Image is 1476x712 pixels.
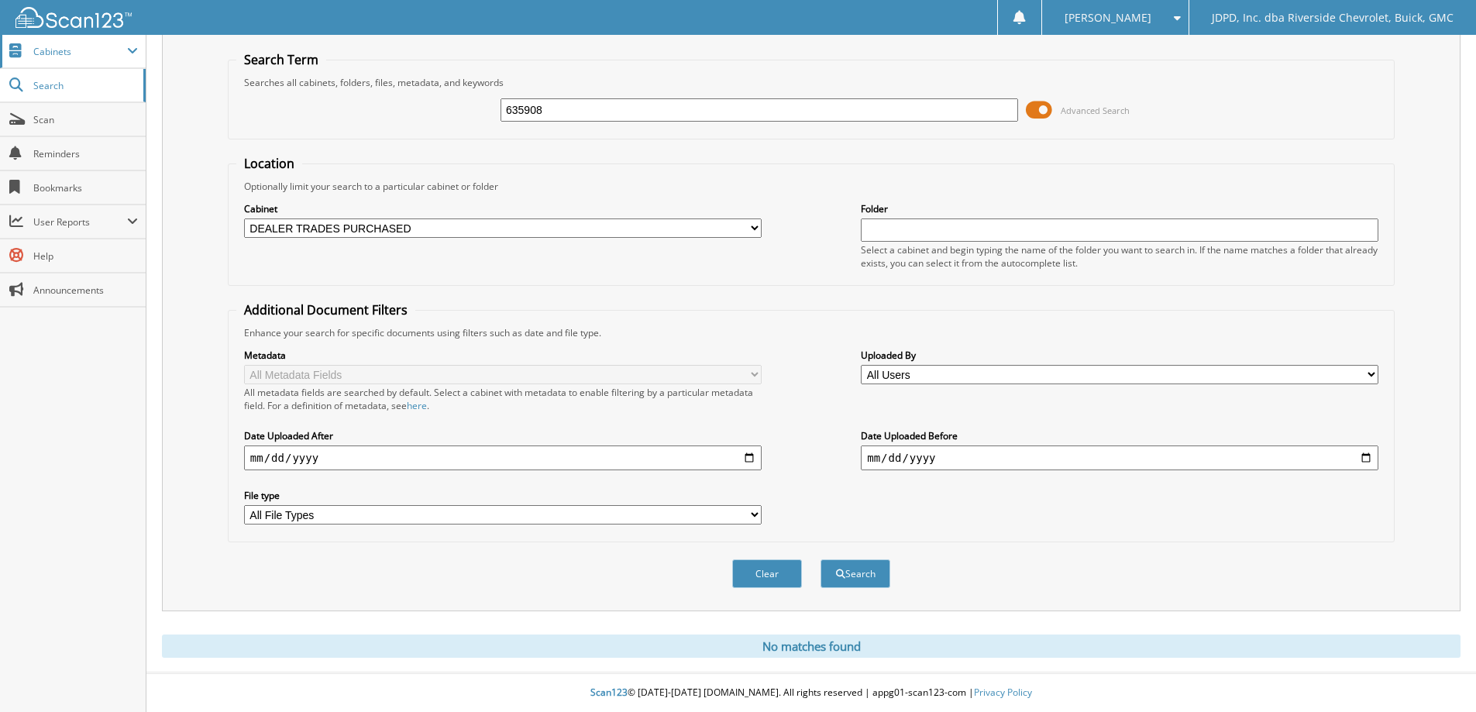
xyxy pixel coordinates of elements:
[244,445,762,470] input: start
[861,429,1378,442] label: Date Uploaded Before
[33,284,138,297] span: Announcements
[33,181,138,194] span: Bookmarks
[236,155,302,172] legend: Location
[1061,105,1130,116] span: Advanced Search
[244,489,762,502] label: File type
[33,249,138,263] span: Help
[236,301,415,318] legend: Additional Document Filters
[732,559,802,588] button: Clear
[33,215,127,229] span: User Reports
[244,349,762,362] label: Metadata
[244,386,762,412] div: All metadata fields are searched by default. Select a cabinet with metadata to enable filtering b...
[33,113,138,126] span: Scan
[33,79,136,92] span: Search
[244,429,762,442] label: Date Uploaded After
[33,45,127,58] span: Cabinets
[1065,13,1151,22] span: [PERSON_NAME]
[244,202,762,215] label: Cabinet
[861,349,1378,362] label: Uploaded By
[861,243,1378,270] div: Select a cabinet and begin typing the name of the folder you want to search in. If the name match...
[861,202,1378,215] label: Folder
[15,7,132,28] img: scan123-logo-white.svg
[236,51,326,68] legend: Search Term
[236,180,1386,193] div: Optionally limit your search to a particular cabinet or folder
[407,399,427,412] a: here
[590,686,628,699] span: Scan123
[236,326,1386,339] div: Enhance your search for specific documents using filters such as date and file type.
[33,147,138,160] span: Reminders
[146,674,1476,712] div: © [DATE]-[DATE] [DOMAIN_NAME]. All rights reserved | appg01-scan123-com |
[236,76,1386,89] div: Searches all cabinets, folders, files, metadata, and keywords
[1212,13,1454,22] span: JDPD, Inc. dba Riverside Chevrolet, Buick, GMC
[162,635,1461,658] div: No matches found
[974,686,1032,699] a: Privacy Policy
[821,559,890,588] button: Search
[861,445,1378,470] input: end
